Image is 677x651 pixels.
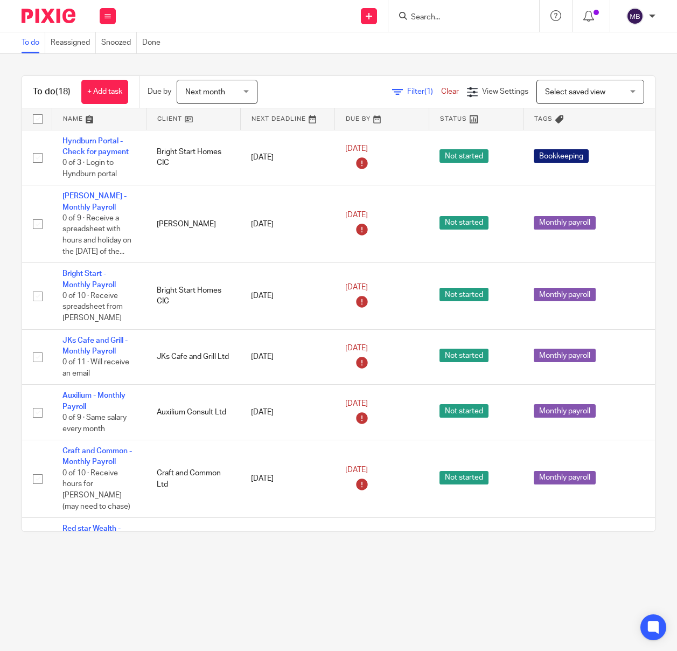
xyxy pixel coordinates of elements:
td: Auxilium Consult Ltd [146,385,240,440]
td: Craft and Common Ltd [146,440,240,518]
span: [DATE] [345,344,368,352]
span: [DATE] [345,212,368,219]
td: [DATE] [240,130,334,185]
a: + Add task [81,80,128,104]
td: [PERSON_NAME] [146,185,240,263]
h1: To do [33,86,71,98]
td: Bright Start Homes CIC [146,263,240,329]
span: (1) [424,88,433,95]
a: JKs Cafe and Grill - Monthly Payroll [62,337,128,355]
a: Red star Wealth - Monthly Payroll [62,525,121,543]
span: 0 of 3 · Login to Hyndburn portal [62,159,117,178]
span: [DATE] [345,283,368,291]
img: Pixie [22,9,75,23]
span: Monthly payroll [534,471,596,484]
a: To do [22,32,45,53]
span: [DATE] [345,400,368,407]
span: Monthly payroll [534,216,596,230]
a: Snoozed [101,32,137,53]
span: Filter [407,88,441,95]
span: [DATE] [345,467,368,474]
a: Auxilium - Monthly Payroll [62,392,125,410]
span: View Settings [482,88,528,95]
td: [DATE] [240,385,334,440]
td: [DATE] [240,440,334,518]
span: Monthly payroll [534,349,596,362]
span: 0 of 9 · Same salary every month [62,414,127,433]
span: Monthly payroll [534,404,596,418]
td: [DATE] [240,329,334,385]
span: Not started [439,288,488,301]
span: Not started [439,404,488,418]
p: Due by [148,86,171,97]
span: Select saved view [545,88,605,96]
td: Bright Start Homes CIC [146,130,240,185]
input: Search [410,13,507,23]
span: 0 of 9 · Receive a spreadsheet with hours and holiday on the [DATE] of the... [62,214,131,255]
a: Hyndburn Portal - Check for payment [62,137,129,156]
a: Done [142,32,166,53]
span: Tags [534,116,553,122]
td: Red Star Wealth Management Ltd [146,518,240,595]
span: Monthly payroll [534,288,596,301]
span: 0 of 10 · Receive spreadsheet from [PERSON_NAME] [62,292,123,322]
a: [PERSON_NAME] - Monthly Payroll [62,192,127,211]
a: Bright Start - Monthly Payroll [62,270,116,288]
a: Reassigned [51,32,96,53]
span: Not started [439,216,488,230]
span: Not started [439,471,488,484]
span: Next month [185,88,225,96]
span: 0 of 11 · Will receive an email [62,358,129,377]
span: [DATE] [345,145,368,153]
a: Clear [441,88,459,95]
img: svg%3E [626,8,644,25]
span: Bookkeeping [534,149,589,163]
span: Not started [439,149,488,163]
td: [DATE] [240,518,334,595]
a: Craft and Common - Monthly Payroll [62,447,132,466]
td: [DATE] [240,263,334,329]
td: JKs Cafe and Grill Ltd [146,329,240,385]
span: 0 of 10 · Receive hours for [PERSON_NAME] (may need to chase) [62,469,130,510]
span: Not started [439,349,488,362]
span: (18) [55,87,71,96]
td: [DATE] [240,185,334,263]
